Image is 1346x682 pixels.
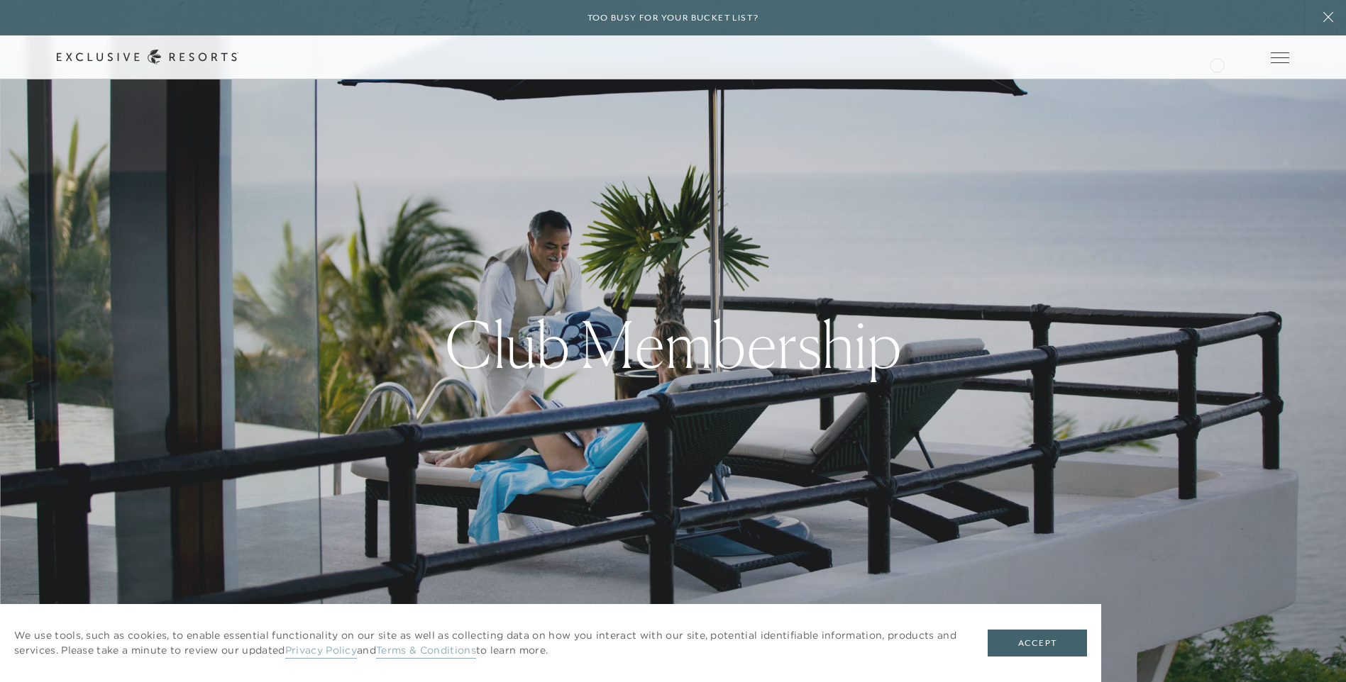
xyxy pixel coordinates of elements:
[445,313,902,376] h1: Club Membership
[14,628,959,658] p: We use tools, such as cookies, to enable essential functionality on our site as well as collectin...
[285,644,357,659] a: Privacy Policy
[376,644,476,659] a: Terms & Conditions
[988,630,1087,656] button: Accept
[1271,52,1289,62] button: Open navigation
[588,11,759,25] h6: Too busy for your bucket list?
